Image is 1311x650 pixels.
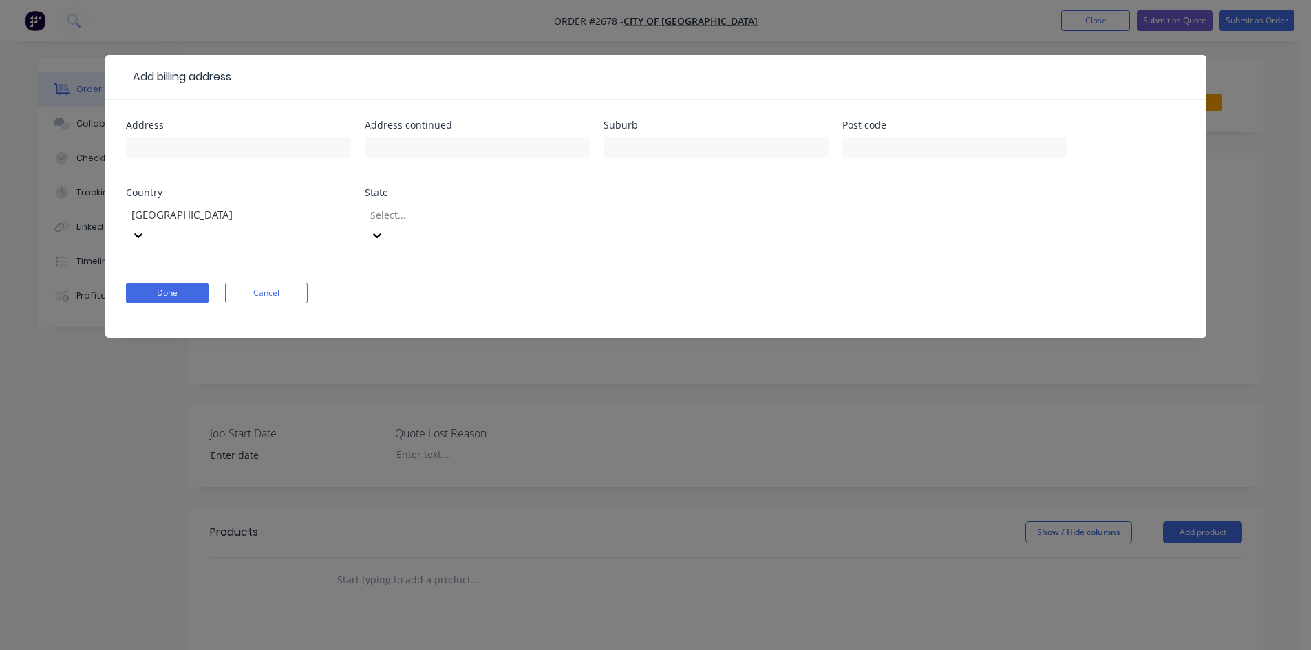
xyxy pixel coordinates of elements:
[365,120,590,130] div: Address continued
[365,188,590,197] div: State
[842,120,1067,130] div: Post code
[126,188,351,197] div: Country
[126,69,231,85] div: Add billing address
[126,283,209,303] button: Done
[225,283,308,303] button: Cancel
[604,120,829,130] div: Suburb
[126,120,351,130] div: Address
